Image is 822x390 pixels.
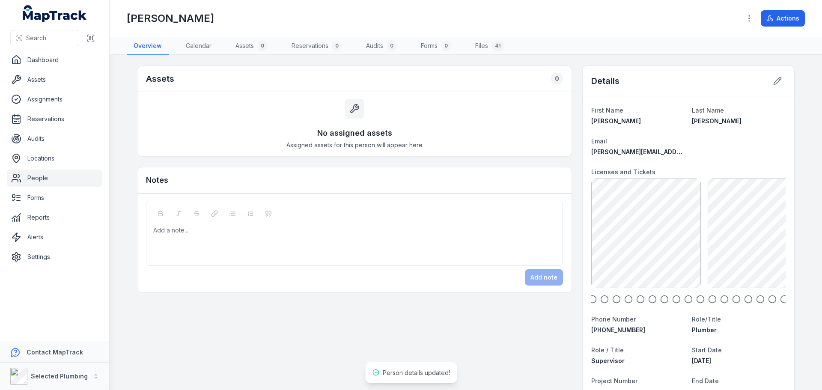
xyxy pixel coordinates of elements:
[387,41,397,51] div: 0
[692,117,742,125] span: [PERSON_NAME]
[390,369,442,376] span: Upload successful
[146,73,174,85] h2: Assets
[7,150,102,167] a: Locations
[692,357,711,364] span: [DATE]
[257,41,268,51] div: 0
[229,37,274,55] a: Assets0
[146,174,168,186] h3: Notes
[359,37,404,55] a: Audits0
[761,10,805,27] button: Actions
[7,130,102,147] a: Audits
[591,377,637,384] span: Project Number
[27,348,83,356] strong: Contact MapTrack
[332,41,342,51] div: 0
[23,5,87,22] a: MapTrack
[31,372,88,380] strong: Selected Plumbing
[7,248,102,265] a: Settings
[317,127,392,139] h3: No assigned assets
[127,12,214,25] h1: [PERSON_NAME]
[551,73,563,85] div: 0
[179,37,218,55] a: Calendar
[491,41,504,51] div: 41
[591,107,623,114] span: First Name
[7,51,102,68] a: Dashboard
[7,110,102,128] a: Reservations
[7,229,102,246] a: Alerts
[692,316,721,323] span: Role/Title
[692,346,722,354] span: Start Date
[591,75,619,87] h2: Details
[7,209,102,226] a: Reports
[441,41,451,51] div: 0
[591,316,636,323] span: Phone Number
[286,141,423,149] span: Assigned assets for this person will appear here
[26,34,46,42] span: Search
[285,37,349,55] a: Reservations0
[591,357,625,364] span: Supervisor
[591,137,607,145] span: Email
[127,37,169,55] a: Overview
[591,326,645,333] span: [PHONE_NUMBER]
[591,148,744,155] span: [PERSON_NAME][EMAIL_ADDRESS][DOMAIN_NAME]
[468,37,511,55] a: Files41
[591,168,655,176] span: Licenses and Tickets
[591,117,641,125] span: [PERSON_NAME]
[692,377,719,384] span: End Date
[692,326,717,333] span: Plumber
[591,346,624,354] span: Role / Title
[7,189,102,206] a: Forms
[692,357,711,364] time: 9/18/1998, 12:00:00 AM
[7,71,102,88] a: Assets
[414,37,458,55] a: Forms0
[7,170,102,187] a: People
[692,107,724,114] span: Last Name
[7,91,102,108] a: Assignments
[10,30,79,46] button: Search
